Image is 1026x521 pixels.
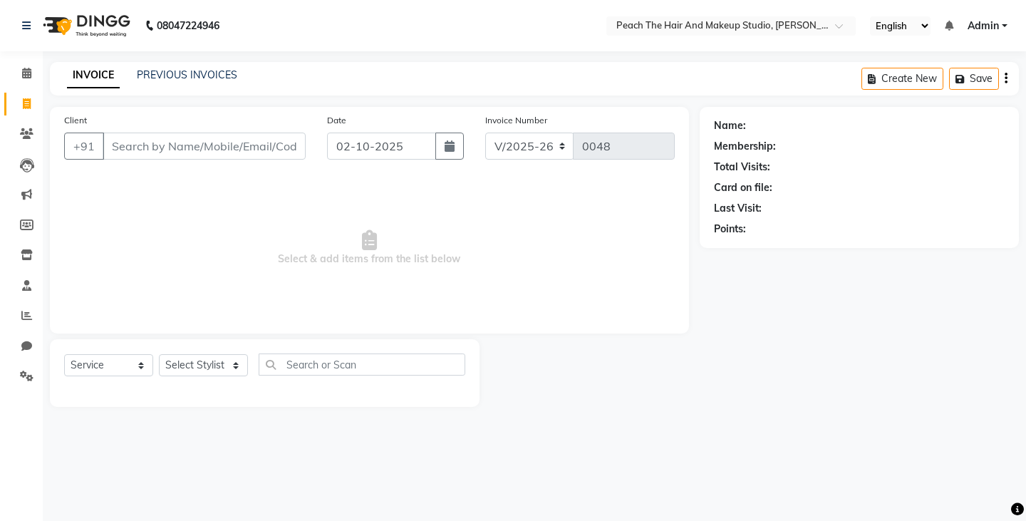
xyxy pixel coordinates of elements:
[137,68,237,81] a: PREVIOUS INVOICES
[64,114,87,127] label: Client
[64,177,675,319] span: Select & add items from the list below
[259,354,465,376] input: Search or Scan
[103,133,306,160] input: Search by Name/Mobile/Email/Code
[36,6,134,46] img: logo
[949,68,999,90] button: Save
[714,201,762,216] div: Last Visit:
[714,118,746,133] div: Name:
[714,160,770,175] div: Total Visits:
[714,139,776,154] div: Membership:
[157,6,219,46] b: 08047224946
[67,63,120,88] a: INVOICE
[714,222,746,237] div: Points:
[64,133,104,160] button: +91
[485,114,547,127] label: Invoice Number
[327,114,346,127] label: Date
[861,68,943,90] button: Create New
[714,180,772,195] div: Card on file:
[968,19,999,33] span: Admin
